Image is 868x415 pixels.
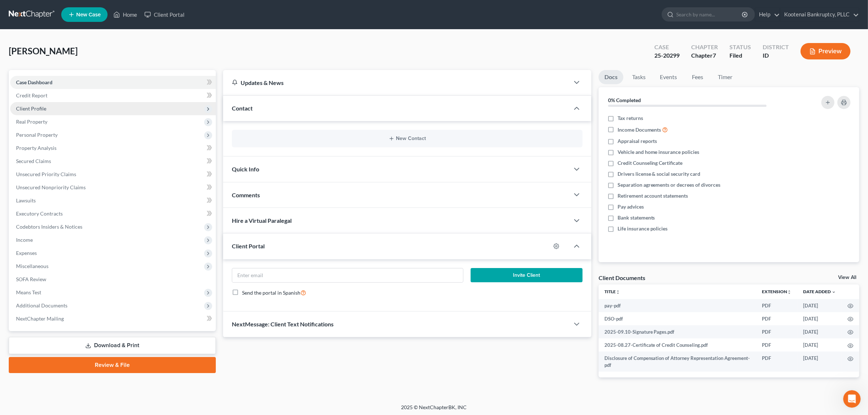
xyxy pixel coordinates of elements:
span: Credit Report [16,92,47,98]
span: Help [116,246,127,251]
div: Chapter [691,43,718,51]
div: • 4h ago [70,33,90,40]
td: [DATE] [797,338,842,352]
span: Real Property [16,119,47,125]
a: Docs [599,70,623,84]
span: Comments [232,191,260,198]
a: Events [654,70,683,84]
img: Profile image for Katie [8,26,23,40]
a: Titleunfold_more [604,289,620,294]
td: PDF [756,338,797,352]
span: Appraisal reports [618,137,657,145]
img: Profile image for Katie [8,133,23,148]
span: Need help filing your case? Watch this video! Still need help? Here are two articles with instruc... [26,134,603,140]
div: [PERSON_NAME] [26,33,68,40]
td: [DATE] [797,325,842,338]
td: [DATE] [797,299,842,312]
a: Review & File [9,357,216,373]
div: • [DATE] [70,141,90,148]
div: [PERSON_NAME] [26,141,68,148]
div: Status [729,43,751,51]
img: Profile image for Katie [8,106,23,121]
td: Disclosure of Compensation of Attorney Representation Agreement-pdf [599,352,756,372]
a: Case Dashboard [10,76,216,89]
a: Kootenai Bankruptcy, PLLC [781,8,859,21]
span: Vehicle and home insurance policies [618,148,700,156]
div: Updates & News [232,79,560,86]
span: Codebtors Insiders & Notices [16,224,82,230]
img: Profile image for Kelly [8,187,23,202]
a: NextChapter Mailing [10,312,216,325]
i: unfold_more [616,290,620,294]
div: 25-20299 [654,51,680,60]
h1: Messages [54,3,93,16]
span: SOFA Review [16,276,46,282]
button: New Contact [238,136,576,141]
div: Filed [729,51,751,60]
div: [PERSON_NAME] [26,168,68,175]
span: NextChapter Mailing [16,315,64,322]
td: 2025-09.10-Signature Pages.pdf [599,325,756,338]
div: Close [128,3,141,16]
span: NextMessage: Client Text Notifications [232,321,334,327]
img: Profile image for Kelly [8,214,23,229]
button: Send us a message [34,205,112,220]
input: Enter email [232,268,463,282]
span: Miscellaneous [16,263,48,269]
td: PDF [756,299,797,312]
span: [PERSON_NAME] [9,46,78,56]
span: Executory Contracts [16,210,63,217]
span: Personal Property [16,132,58,138]
div: [PERSON_NAME] [26,195,68,202]
td: PDF [756,325,797,338]
a: Client Portal [141,8,188,21]
a: Unsecured Priority Claims [10,168,216,181]
span: Means Test [16,289,41,295]
span: Quick Info [232,166,259,172]
input: Search by name... [676,8,743,21]
span: Client Portal [232,243,265,249]
span: Client Profile [16,105,46,112]
i: expand_more [832,290,836,294]
span: Pay advices [618,203,644,210]
a: Tasks [626,70,651,84]
a: Home [110,8,141,21]
span: Lawsuits [16,197,36,203]
span: Contact [232,105,253,112]
span: Case Dashboard [16,79,52,85]
div: Chapter [691,51,718,60]
td: pay-pdf [599,299,756,312]
a: Download & Print [9,337,216,354]
td: PDF [756,352,797,372]
td: PDF [756,312,797,325]
span: Income Documents [618,126,661,133]
img: Profile image for Emma [8,53,23,67]
a: Fees [686,70,709,84]
span: Property Analysis [16,145,57,151]
div: [PERSON_NAME] [26,222,68,229]
iframe: To enrich screen reader interactions, please activate Accessibility in Grammarly extension settings [843,390,861,408]
a: Date Added expand_more [803,289,836,294]
a: SOFA Review [10,273,216,286]
div: Case [654,43,680,51]
td: DSO-pdf [599,312,756,325]
span: Expenses [16,250,37,256]
a: Executory Contracts [10,207,216,220]
div: [PERSON_NAME] [26,87,68,94]
span: Need help figuring out the best way to enter your client's income? Here's a quick article to show... [26,161,527,167]
img: Profile image for Kelly [8,160,23,175]
img: Profile image for Emma [8,79,23,94]
span: Tax returns [618,115,643,122]
td: [DATE] [797,312,842,325]
button: Messages [48,228,97,257]
a: Help [755,8,780,21]
span: 🚨ATTN: Middle District of [US_STATE] The court has added a new Credit Counseling Field that we ne... [26,26,775,32]
button: Help [97,228,146,257]
a: View All [838,275,856,280]
div: • [DATE] [70,195,90,202]
span: 7 [713,52,716,59]
div: • [DATE] [70,114,90,121]
span: Home [17,246,32,251]
div: District [763,43,789,51]
strong: 0% Completed [608,97,641,103]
